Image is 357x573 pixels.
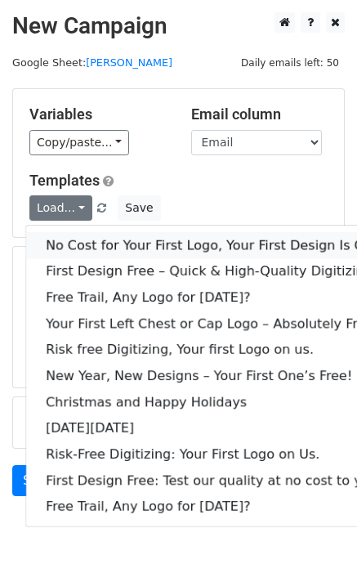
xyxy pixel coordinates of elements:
[12,465,66,496] a: Send
[29,105,167,123] h5: Variables
[191,105,328,123] h5: Email column
[118,195,160,221] button: Save
[29,130,129,155] a: Copy/paste...
[12,12,345,40] h2: New Campaign
[86,56,172,69] a: [PERSON_NAME]
[12,56,172,69] small: Google Sheet:
[235,56,345,69] a: Daily emails left: 50
[29,195,92,221] a: Load...
[235,54,345,72] span: Daily emails left: 50
[29,172,100,189] a: Templates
